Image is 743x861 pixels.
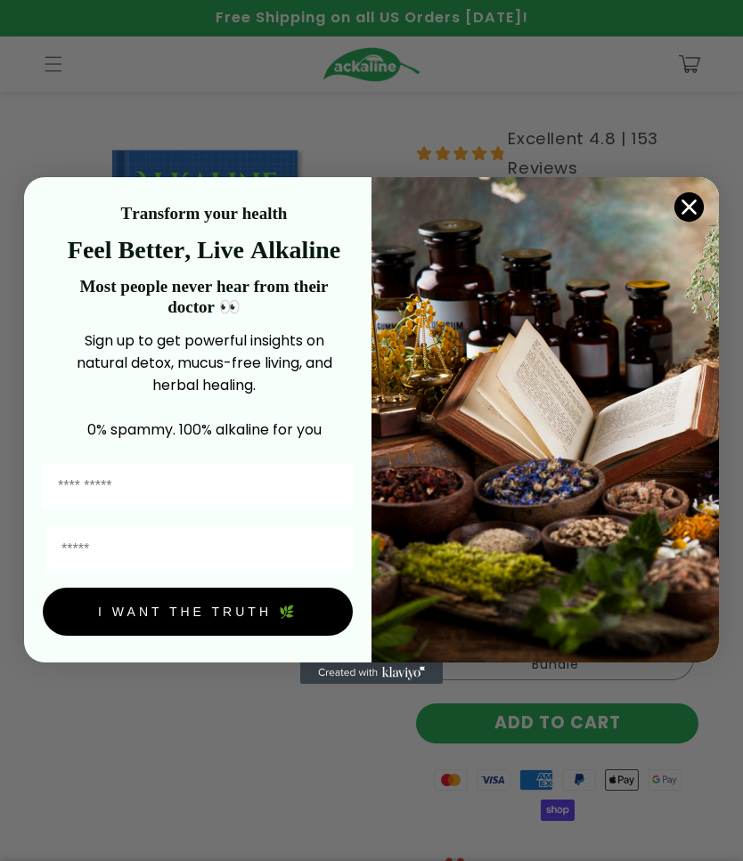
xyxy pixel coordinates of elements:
strong: Most people never hear from their doctor 👀 [79,277,328,316]
button: I WANT THE TRUTH 🌿 [43,588,353,636]
strong: Transform your health [121,204,288,223]
img: 4a4a186a-b914-4224-87c7-990d8ecc9bca.jpeg [371,177,719,662]
p: 0% spammy. 100% alkaline for you [55,418,353,441]
p: Sign up to get powerful insights on natural detox, mucus-free living, and herbal healing. [55,329,353,396]
strong: Feel Better, Live Alkaline [68,236,340,264]
input: Email [46,527,353,573]
button: Close dialog [674,191,705,223]
input: First Name [43,464,353,509]
a: Created with Klaviyo - opens in a new tab [300,662,443,684]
